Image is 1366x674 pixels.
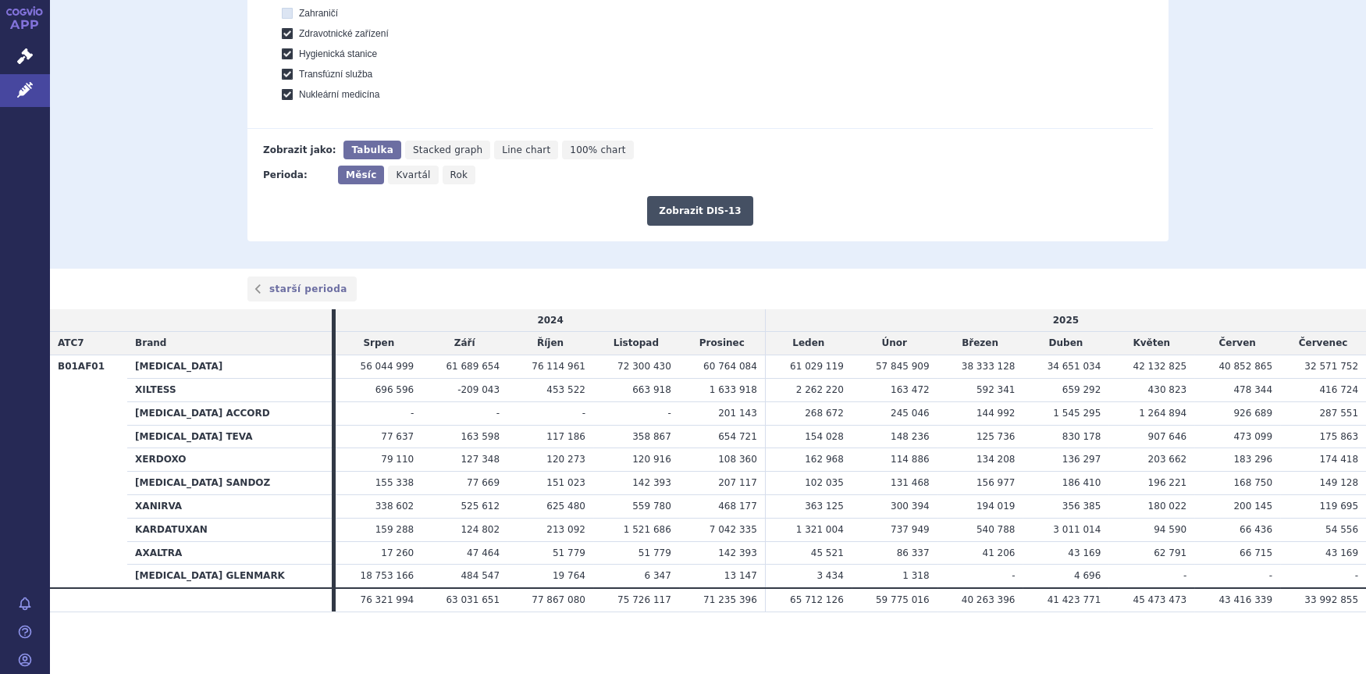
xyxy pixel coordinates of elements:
[962,361,1016,372] span: 38 333 128
[361,361,414,372] span: 56 044 999
[805,501,844,512] span: 363 125
[1133,361,1186,372] span: 42 132 825
[1218,594,1272,605] span: 43 416 339
[1062,477,1101,488] span: 186 410
[1233,477,1272,488] span: 168 750
[546,524,585,535] span: 213 092
[1233,431,1272,442] span: 473 099
[891,408,930,419] span: 245 046
[816,570,843,581] span: 3 434
[976,431,1016,442] span: 125 736
[263,166,330,184] div: Perioda:
[461,501,500,512] span: 525 612
[632,501,671,512] span: 559 780
[381,431,414,442] span: 77 637
[1023,332,1108,355] td: Duben
[1183,570,1186,581] span: -
[336,309,765,332] td: 2024
[346,169,376,180] span: Měsíc
[502,144,550,155] span: Line chart
[1074,570,1101,581] span: 4 696
[718,477,757,488] span: 207 117
[811,547,844,558] span: 45 521
[127,494,332,518] th: XANIRVA
[718,547,757,558] span: 142 393
[937,332,1023,355] td: Březen
[593,332,679,355] td: Listopad
[422,332,507,355] td: Září
[718,408,757,419] span: 201 143
[617,361,671,372] span: 72 300 430
[127,355,332,379] th: [MEDICAL_DATA]
[467,477,500,488] span: 77 669
[1325,524,1358,535] span: 54 556
[1154,547,1186,558] span: 62 791
[805,431,844,442] span: 154 028
[50,355,127,588] th: B01AF01
[546,501,585,512] span: 625 480
[1304,361,1358,372] span: 32 571 752
[532,361,585,372] span: 76 114 961
[1068,547,1101,558] span: 43 169
[876,594,930,605] span: 59 775 016
[897,547,930,558] span: 86 337
[361,594,414,605] span: 76 321 994
[1319,408,1358,419] span: 287 551
[411,408,414,419] span: -
[127,379,332,402] th: XILTESS
[263,141,336,159] div: Zobrazit jako:
[1062,384,1101,395] span: 659 292
[1319,431,1358,442] span: 175 863
[457,384,500,395] span: -209 043
[1319,454,1358,465] span: 174 418
[617,594,671,605] span: 75 726 117
[1325,547,1358,558] span: 43 169
[632,431,671,442] span: 358 867
[976,477,1016,488] span: 156 977
[127,472,332,495] th: [MEDICAL_DATA] SANDOZ
[891,454,930,465] span: 114 886
[299,8,338,19] span: Zahraničí
[632,477,671,488] span: 142 393
[446,361,500,372] span: 61 689 654
[805,477,844,488] span: 102 035
[361,570,414,581] span: 18 753 166
[1280,332,1366,355] td: Červenec
[962,594,1016,605] span: 40 263 396
[710,524,757,535] span: 7 042 335
[1269,570,1272,581] span: -
[1062,431,1101,442] span: 830 178
[1148,454,1187,465] span: 203 662
[299,48,377,59] span: Hygienická stanice
[553,570,585,581] span: 19 764
[461,570,500,581] span: 484 547
[336,332,422,355] td: Srpen
[299,69,372,80] span: Transfúzní služba
[1319,501,1358,512] span: 119 695
[1048,361,1101,372] span: 34 651 034
[796,524,844,535] span: 1 321 004
[796,384,844,395] span: 2 262 220
[127,518,332,541] th: KARDATUXAN
[1139,408,1186,419] span: 1 264 894
[532,594,585,605] span: 77 867 080
[299,89,379,100] span: Nukleární medicína
[1319,384,1358,395] span: 416 724
[1218,361,1272,372] span: 40 852 865
[976,524,1016,535] span: 540 788
[546,384,585,395] span: 453 522
[1148,501,1187,512] span: 180 022
[381,547,414,558] span: 17 260
[765,332,851,355] td: Leden
[375,384,414,395] span: 696 596
[446,594,500,605] span: 63 031 651
[299,28,389,39] span: Zdravotnické zařízení
[1233,501,1272,512] span: 200 145
[891,384,930,395] span: 163 472
[718,501,757,512] span: 468 177
[891,501,930,512] span: 300 394
[582,408,585,419] span: -
[765,309,1366,332] td: 2025
[1133,594,1186,605] span: 45 473 473
[632,454,671,465] span: 120 916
